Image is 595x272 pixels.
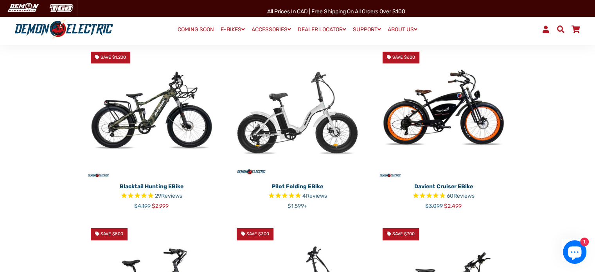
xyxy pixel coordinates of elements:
a: ABOUT US [385,24,420,35]
a: Davient Cruiser eBike - Demon Electric Save $600 [376,45,511,180]
a: SUPPORT [350,24,384,35]
span: Reviews [453,193,475,199]
span: $2,499 [444,203,462,209]
span: 29 reviews [155,193,182,199]
a: E-BIKES [218,24,248,35]
img: Blacktail Hunting eBike - Demon Electric [84,45,219,180]
span: Save $1,200 [101,55,126,60]
a: Blacktail Hunting eBike Rated 4.7 out of 5 stars 29 reviews $4,199 $2,999 [84,180,219,210]
span: All Prices in CAD | Free shipping on all orders over $100 [267,8,405,15]
span: $2,999 [152,203,169,209]
a: DEALER LOCATOR [295,24,349,35]
img: Davient Cruiser eBike - Demon Electric [376,45,511,180]
span: $1,599+ [288,203,307,209]
span: $3,099 [425,203,443,209]
span: 4 reviews [302,193,327,199]
span: Save $300 [246,231,269,236]
span: 60 reviews [447,193,475,199]
img: Pilot Folding eBike - Demon Electric [230,45,365,180]
span: Reviews [161,193,182,199]
span: Rated 4.8 out of 5 stars 60 reviews [376,192,511,201]
span: $4,199 [134,203,151,209]
img: Demon Electric logo [12,19,116,40]
span: Save $700 [392,231,415,236]
span: Save $500 [101,231,123,236]
a: COMING SOON [175,24,217,35]
span: Reviews [306,193,327,199]
a: Blacktail Hunting eBike - Demon Electric Save $1,200 [84,45,219,180]
a: ACCESSORIES [249,24,294,35]
inbox-online-store-chat: Shopify online store chat [561,240,589,266]
p: Davient Cruiser eBike [376,182,511,191]
span: Rated 5.0 out of 5 stars 4 reviews [230,192,365,201]
span: Rated 4.7 out of 5 stars 29 reviews [84,192,219,201]
a: Davient Cruiser eBike Rated 4.8 out of 5 stars 60 reviews $3,099 $2,499 [376,180,511,210]
p: Blacktail Hunting eBike [84,182,219,191]
img: Demon Electric [4,2,41,14]
img: TGB Canada [45,2,77,14]
a: Pilot Folding eBike Rated 5.0 out of 5 stars 4 reviews $1,599+ [230,180,365,210]
p: Pilot Folding eBike [230,182,365,191]
span: Save $600 [392,55,415,60]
